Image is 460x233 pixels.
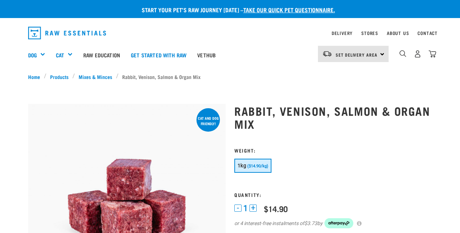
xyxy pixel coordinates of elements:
[322,50,332,57] img: van-moving.png
[243,8,335,11] a: take our quick pet questionnaire.
[324,218,353,228] img: Afterpay
[247,164,268,168] span: ($14.90/kg)
[264,204,288,213] div: $14.90
[28,51,37,59] a: Dog
[125,40,192,69] a: Get started with Raw
[243,205,248,212] span: 1
[387,32,409,34] a: About Us
[22,24,438,42] nav: dropdown navigation
[234,205,242,212] button: -
[234,159,271,173] button: 1kg ($14.90/kg)
[249,205,257,212] button: +
[304,220,317,227] span: $3.73
[234,104,432,130] h1: Rabbit, Venison, Salmon & Organ Mix
[47,73,72,80] a: Products
[414,50,421,58] img: user.png
[336,53,377,56] span: Set Delivery Area
[238,163,246,168] span: 1kg
[28,73,44,80] a: Home
[332,32,353,34] a: Delivery
[28,73,432,80] nav: breadcrumbs
[234,148,432,153] h3: Weight:
[56,51,64,59] a: Cat
[75,73,116,80] a: Mixes & Minces
[78,40,125,69] a: Raw Education
[417,32,438,34] a: Contact
[429,50,436,58] img: home-icon@2x.png
[361,32,378,34] a: Stores
[28,27,106,39] img: Raw Essentials Logo
[399,50,406,57] img: home-icon-1@2x.png
[192,40,221,69] a: Vethub
[234,218,432,228] div: or 4 interest-free instalments of by
[234,192,432,197] h3: Quantity:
